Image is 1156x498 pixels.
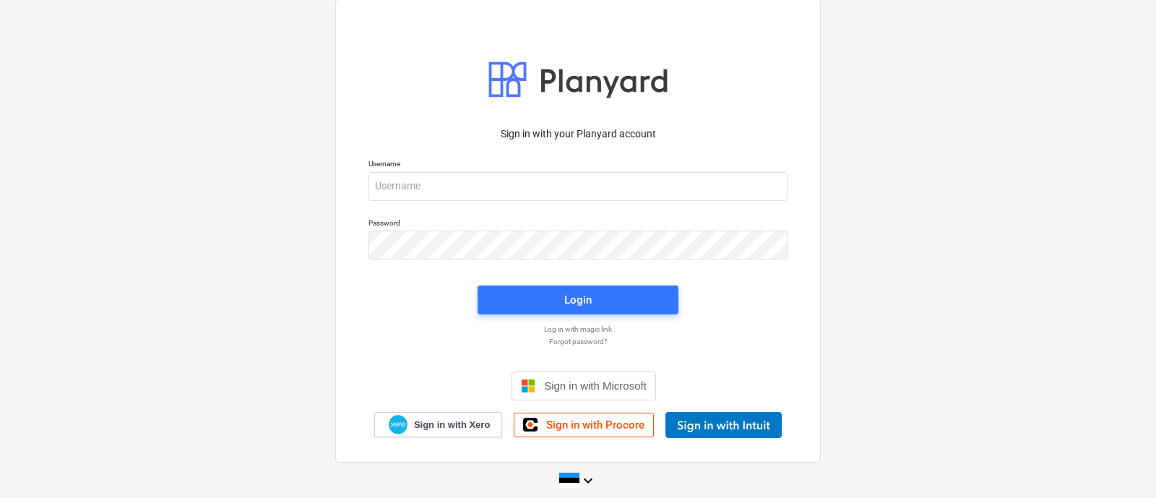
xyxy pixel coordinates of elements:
[361,337,795,346] a: Forgot password?
[564,291,592,309] div: Login
[521,379,535,393] img: Microsoft logo
[478,286,678,314] button: Login
[514,413,654,437] a: Sign in with Procore
[368,218,788,231] p: Password
[368,172,788,201] input: Username
[361,325,795,334] a: Log in with magic link
[374,412,503,437] a: Sign in with Xero
[546,418,644,432] span: Sign in with Procore
[544,379,647,392] span: Sign in with Microsoft
[579,472,597,489] i: keyboard_arrow_down
[414,418,490,432] span: Sign in with Xero
[368,159,788,171] p: Username
[368,126,788,142] p: Sign in with your Planyard account
[389,415,407,434] img: Xero logo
